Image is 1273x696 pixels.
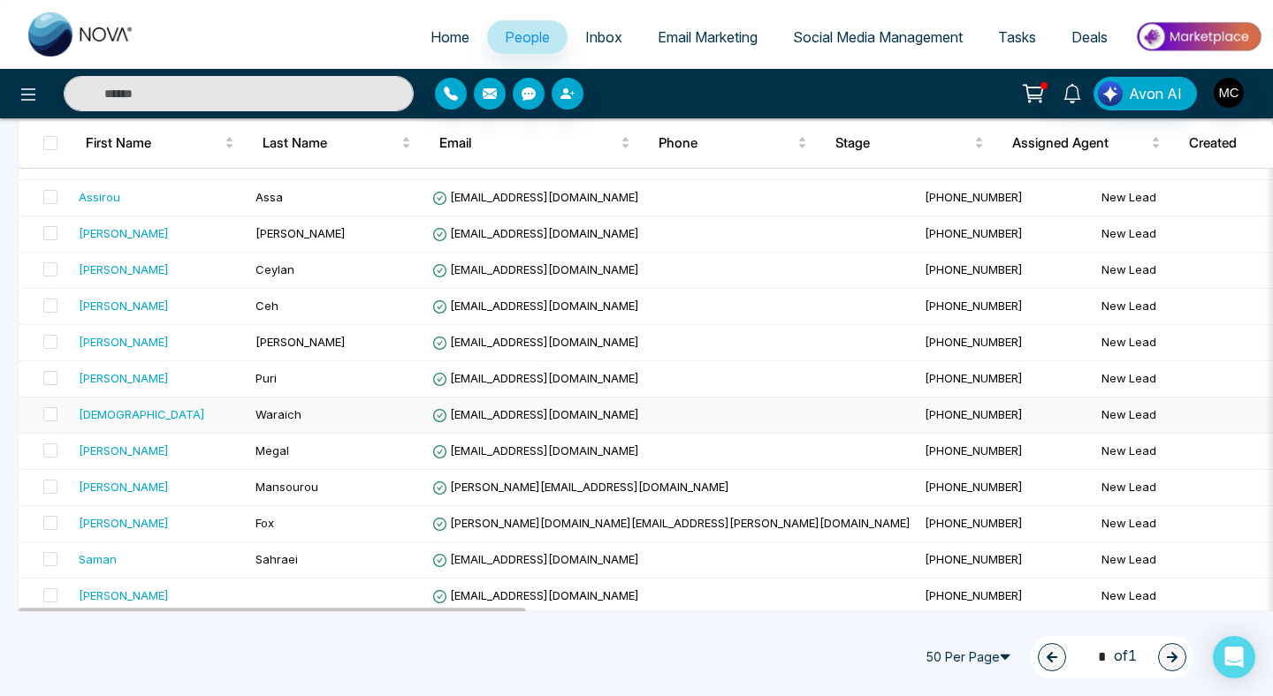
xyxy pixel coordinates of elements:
td: New Lead [1094,542,1271,579]
span: Mansourou [255,480,318,494]
span: First Name [86,132,221,154]
td: New Lead [1094,579,1271,615]
th: Last Name [248,118,425,168]
span: Assa [255,190,283,204]
td: New Lead [1094,180,1271,216]
span: [PHONE_NUMBER] [925,407,1023,421]
span: [PERSON_NAME][EMAIL_ADDRESS][DOMAIN_NAME] [432,480,729,494]
th: Stage [821,118,998,168]
span: Social Media Management [793,28,963,46]
span: Assigned Agent [1012,132,1147,154]
a: Social Media Management [775,20,980,54]
span: [EMAIL_ADDRESS][DOMAIN_NAME] [432,335,639,349]
span: [PHONE_NUMBER] [925,371,1023,385]
span: Tasks [998,28,1036,46]
span: [PERSON_NAME][DOMAIN_NAME][EMAIL_ADDRESS][PERSON_NAME][DOMAIN_NAME] [432,516,911,530]
span: [PHONE_NUMBER] [925,480,1023,494]
span: [PHONE_NUMBER] [925,552,1023,566]
div: [DEMOGRAPHIC_DATA] [79,405,205,423]
span: [EMAIL_ADDRESS][DOMAIN_NAME] [432,407,639,421]
span: Ceylan [255,262,294,276]
span: [PHONE_NUMBER] [925,190,1023,204]
span: Phone [659,132,794,154]
span: [EMAIL_ADDRESS][DOMAIN_NAME] [432,552,639,566]
span: Email [439,132,617,154]
span: Home [431,28,469,46]
img: Market-place.gif [1134,17,1262,57]
span: [PERSON_NAME] [255,335,346,349]
img: User Avatar [1214,78,1244,108]
div: Open Intercom Messenger [1213,636,1255,678]
div: [PERSON_NAME] [79,478,169,496]
span: Deals [1071,28,1108,46]
span: People [505,28,550,46]
th: Email [425,118,644,168]
div: [PERSON_NAME] [79,333,169,351]
span: Puri [255,371,277,385]
span: [EMAIL_ADDRESS][DOMAIN_NAME] [432,262,639,276]
a: Inbox [568,20,640,54]
div: [PERSON_NAME] [79,224,169,242]
span: [EMAIL_ADDRESS][DOMAIN_NAME] [432,299,639,313]
a: Email Marketing [640,20,775,54]
td: New Lead [1094,470,1271,506]
a: People [487,20,568,54]
th: Phone [644,118,821,168]
span: Avon AI [1129,83,1182,104]
span: Waraich [255,407,301,421]
span: [EMAIL_ADDRESS][DOMAIN_NAME] [432,226,639,240]
button: Avon AI [1094,77,1197,110]
span: [PHONE_NUMBER] [925,335,1023,349]
span: Inbox [585,28,622,46]
div: Saman [79,550,117,568]
td: New Lead [1094,361,1271,397]
div: [PERSON_NAME] [79,297,169,314]
td: New Lead [1094,506,1271,542]
a: Tasks [980,20,1054,54]
span: Email Marketing [658,28,758,46]
td: New Lead [1094,434,1271,470]
div: [PERSON_NAME] [79,442,169,459]
a: Deals [1054,20,1125,54]
div: [PERSON_NAME] [79,261,169,278]
span: [PHONE_NUMBER] [925,226,1023,240]
div: Assirou [79,188,120,206]
span: [EMAIL_ADDRESS][DOMAIN_NAME] [432,588,639,602]
span: [PHONE_NUMBER] [925,588,1023,602]
span: [EMAIL_ADDRESS][DOMAIN_NAME] [432,371,639,385]
th: Assigned Agent [998,118,1175,168]
div: [PERSON_NAME] [79,586,169,604]
span: Ceh [255,299,278,313]
span: Fox [255,516,274,530]
td: New Lead [1094,325,1271,361]
span: [PHONE_NUMBER] [925,262,1023,276]
span: Stage [835,132,971,154]
a: Home [413,20,487,54]
img: Lead Flow [1098,81,1123,106]
td: New Lead [1094,216,1271,253]
div: [PERSON_NAME] [79,369,169,387]
div: [PERSON_NAME] [79,514,169,532]
span: [EMAIL_ADDRESS][DOMAIN_NAME] [432,190,639,204]
span: 50 Per Page [918,643,1024,671]
span: Sahraei [255,552,298,566]
span: [PHONE_NUMBER] [925,443,1023,458]
span: Megal [255,443,289,458]
td: New Lead [1094,397,1271,434]
span: Last Name [263,132,398,154]
th: First Name [72,118,248,168]
span: [PHONE_NUMBER] [925,299,1023,313]
span: [EMAIL_ADDRESS][DOMAIN_NAME] [432,443,639,458]
span: [PERSON_NAME] [255,226,346,240]
img: Nova CRM Logo [28,12,134,57]
span: [PHONE_NUMBER] [925,516,1023,530]
td: New Lead [1094,253,1271,289]
td: New Lead [1094,289,1271,325]
span: of 1 [1087,645,1137,669]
